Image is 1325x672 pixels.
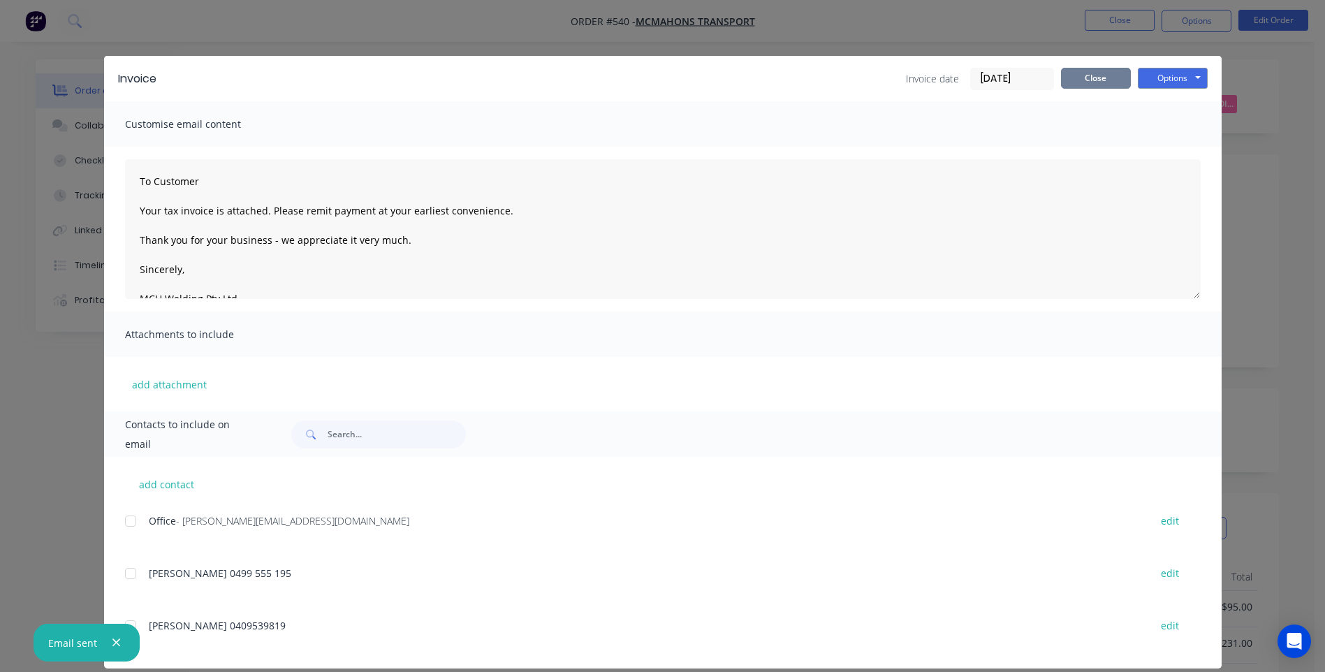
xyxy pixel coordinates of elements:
[125,159,1201,299] textarea: To Customer Your tax invoice is attached. Please remit payment at your earliest convenience. Than...
[149,619,286,632] span: [PERSON_NAME] 0409539819
[1061,68,1131,89] button: Close
[1152,564,1187,583] button: edit
[1138,68,1208,89] button: Options
[906,71,959,86] span: Invoice date
[125,474,209,495] button: add contact
[125,374,214,395] button: add attachment
[125,115,279,134] span: Customise email content
[118,71,156,87] div: Invoice
[1152,616,1187,635] button: edit
[328,421,466,448] input: Search...
[149,514,176,527] span: Office
[1278,624,1311,658] div: Open Intercom Messenger
[125,325,279,344] span: Attachments to include
[176,514,409,527] span: - [PERSON_NAME][EMAIL_ADDRESS][DOMAIN_NAME]
[149,567,291,580] span: [PERSON_NAME] 0499 555 195
[1152,511,1187,530] button: edit
[125,415,257,454] span: Contacts to include on email
[48,636,97,650] div: Email sent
